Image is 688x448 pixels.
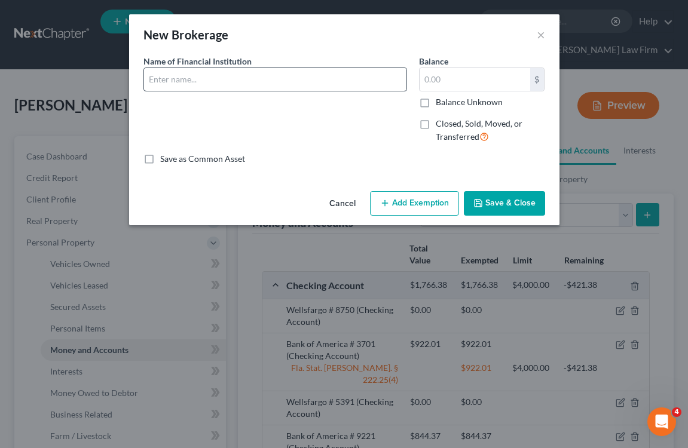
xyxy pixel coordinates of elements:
span: 4 [672,407,681,417]
iframe: Intercom live chat [647,407,676,436]
span: Name of Financial Institution [143,56,252,66]
label: Save as Common Asset [160,153,245,165]
input: Enter name... [144,68,406,91]
input: 0.00 [420,68,530,91]
span: Closed, Sold, Moved, or Transferred [436,118,522,142]
label: Balance Unknown [436,96,503,108]
button: Cancel [320,192,365,216]
button: Add Exemption [370,191,459,216]
label: Balance [419,55,448,67]
button: × [537,27,545,42]
div: New Brokerage [143,26,229,43]
div: $ [530,68,545,91]
button: Save & Close [464,191,545,216]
